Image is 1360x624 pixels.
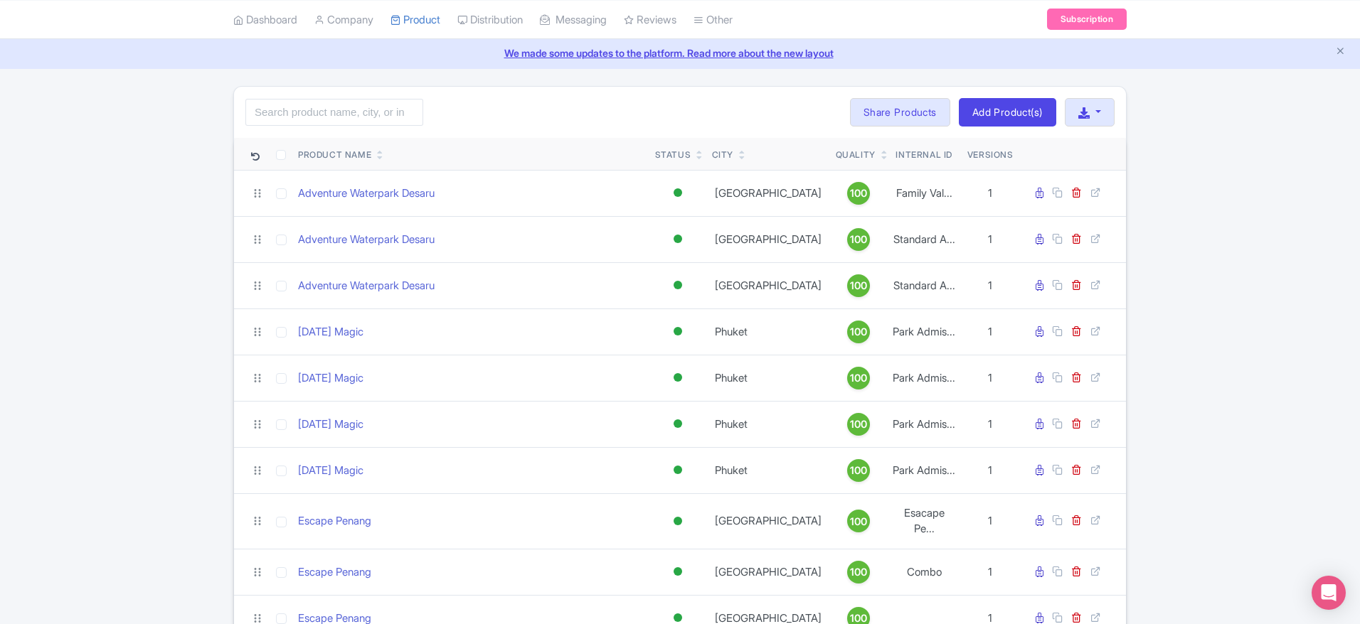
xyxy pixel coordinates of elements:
[988,565,992,579] span: 1
[706,216,830,262] td: [GEOGRAPHIC_DATA]
[1335,44,1346,60] button: Close announcement
[850,370,867,386] span: 100
[988,417,992,431] span: 1
[706,308,830,355] td: Phuket
[988,371,992,384] span: 1
[887,493,962,549] td: Esacape Pe...
[887,262,962,308] td: Standard A...
[887,138,962,171] th: Internal ID
[887,549,962,595] td: Combo
[706,262,830,308] td: [GEOGRAPHIC_DATA]
[836,321,881,343] a: 100
[298,324,363,340] a: [DATE] Magic
[298,185,435,202] a: Adventure Waterpark Desaru
[1047,9,1127,30] a: Subscription
[671,229,685,249] div: Active
[850,324,867,340] span: 100
[671,460,685,480] div: Active
[887,447,962,493] td: Park Admis...
[671,511,685,532] div: Active
[959,98,1056,127] a: Add Product(s)
[850,278,867,294] span: 100
[850,514,867,529] span: 100
[988,463,992,477] span: 1
[887,170,962,216] td: Family Val...
[887,355,962,401] td: Park Admis...
[706,170,830,216] td: [GEOGRAPHIC_DATA]
[245,99,423,126] input: Search product name, city, or interal id
[9,45,1351,60] a: We made some updates to the platform. Read more about the new layout
[712,149,733,161] div: City
[988,279,992,292] span: 1
[671,561,685,582] div: Active
[298,416,363,433] a: [DATE] Magic
[298,370,363,387] a: [DATE] Magic
[850,463,867,478] span: 100
[836,149,876,161] div: Quality
[706,549,830,595] td: [GEOGRAPHIC_DATA]
[836,510,881,532] a: 100
[298,564,371,581] a: Escape Penang
[962,138,1019,171] th: Versions
[850,185,867,201] span: 100
[706,355,830,401] td: Phuket
[298,232,435,248] a: Adventure Waterpark Desaru
[988,232,992,246] span: 1
[850,232,867,247] span: 100
[836,367,881,389] a: 100
[850,98,950,127] a: Share Products
[655,149,691,161] div: Status
[836,182,881,205] a: 100
[671,414,685,434] div: Active
[836,274,881,297] a: 100
[836,459,881,482] a: 100
[988,186,992,200] span: 1
[298,278,435,294] a: Adventure Waterpark Desaru
[298,463,363,479] a: [DATE] Magic
[671,321,685,342] div: Active
[887,216,962,262] td: Standard A...
[706,401,830,447] td: Phuket
[988,514,992,527] span: 1
[887,308,962,355] td: Park Admis...
[671,275,685,296] div: Active
[671,367,685,388] div: Active
[988,325,992,338] span: 1
[850,564,867,580] span: 100
[887,401,962,447] td: Park Admis...
[836,561,881,583] a: 100
[298,149,371,161] div: Product Name
[671,183,685,203] div: Active
[850,416,867,432] span: 100
[836,228,881,251] a: 100
[706,447,830,493] td: Phuket
[706,493,830,549] td: [GEOGRAPHIC_DATA]
[298,513,371,529] a: Escape Penang
[836,413,881,436] a: 100
[1312,576,1346,610] div: Open Intercom Messenger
